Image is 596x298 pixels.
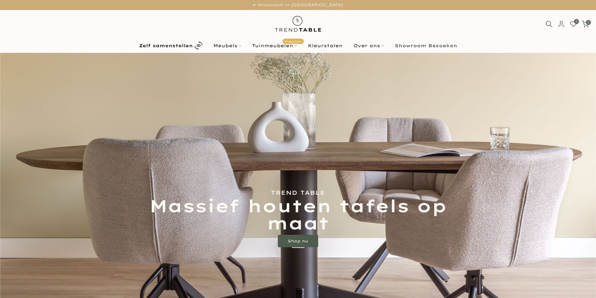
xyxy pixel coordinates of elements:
a: Showroom Bezoeken [389,42,462,49]
a: Shop nu [278,235,318,247]
span: Populair [283,38,304,44]
b: Showroom Bezoeken [395,43,457,48]
span: 0 [574,19,579,24]
p: ✔ Showroom in [GEOGRAPHIC_DATA] [8,2,588,8]
a: 0 [570,21,577,28]
span: 0 [586,20,591,25]
a: Meubels [208,42,247,49]
a: Kleurstalen [302,42,348,49]
b: Zelf samenstellen [139,43,193,48]
a: 0 [582,21,589,28]
img: trend-table [271,10,325,38]
a: Zelf samenstellen [134,40,208,51]
iframe: toggle-frame [1,266,32,297]
a: TuinmeubelenPopulair [247,42,302,49]
a: Over ons [348,42,389,49]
